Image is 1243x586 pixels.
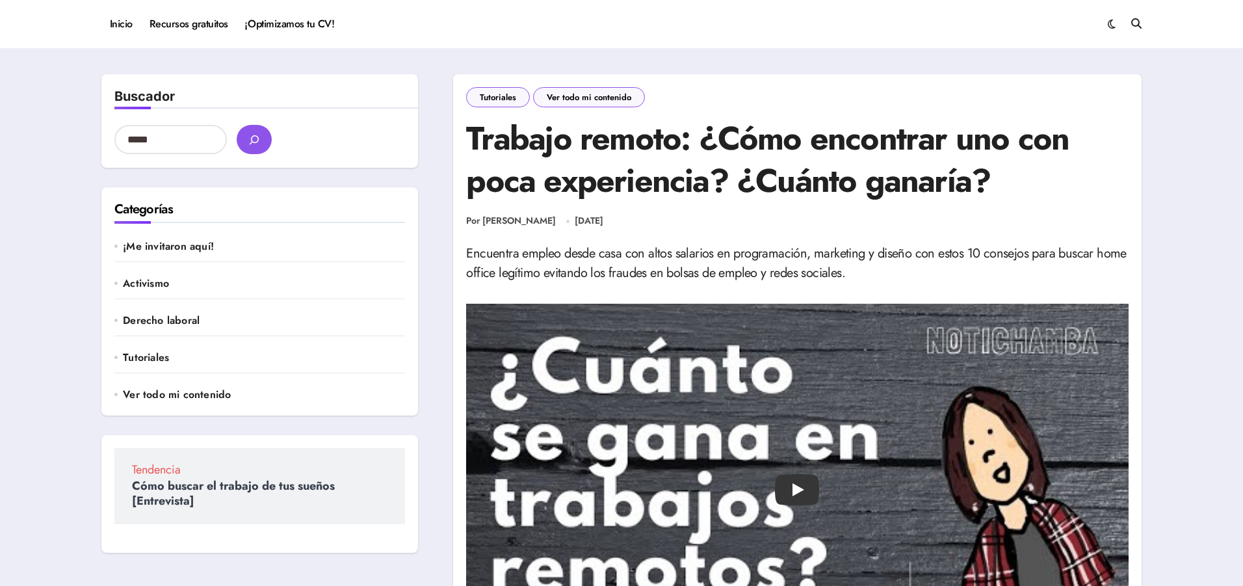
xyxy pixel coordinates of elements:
a: Recursos gratuitos [141,7,237,42]
span: Tendencia [132,464,387,475]
a: Tutoriales [123,351,405,365]
a: Por [PERSON_NAME] [466,215,556,228]
button: buscar [237,125,272,154]
a: ¡Optimizamos tu CV! [237,7,343,42]
h2: Categorías [114,200,405,219]
a: Ver todo mi contenido [123,388,405,402]
a: ¡Me invitaron aquí! [123,239,405,254]
a: Activismo [123,276,405,291]
a: Inicio [101,7,141,42]
h1: Trabajo remoto: ¿Cómo encontrar uno con poca experiencia? ¿Cuánto ganaría? [466,117,1129,202]
a: [DATE] [575,215,603,228]
a: Derecho laboral [123,313,405,328]
a: Ver todo mi contenido [533,87,645,107]
time: [DATE] [575,214,603,227]
a: Tutoriales [466,87,530,107]
p: Encuentra empleo desde casa con altos salarios en programación, marketing y diseño con estos 10 c... [466,244,1129,283]
label: Buscador [114,88,175,104]
a: Cómo buscar el trabajo de tus sueños [Entrevista] [132,477,335,509]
